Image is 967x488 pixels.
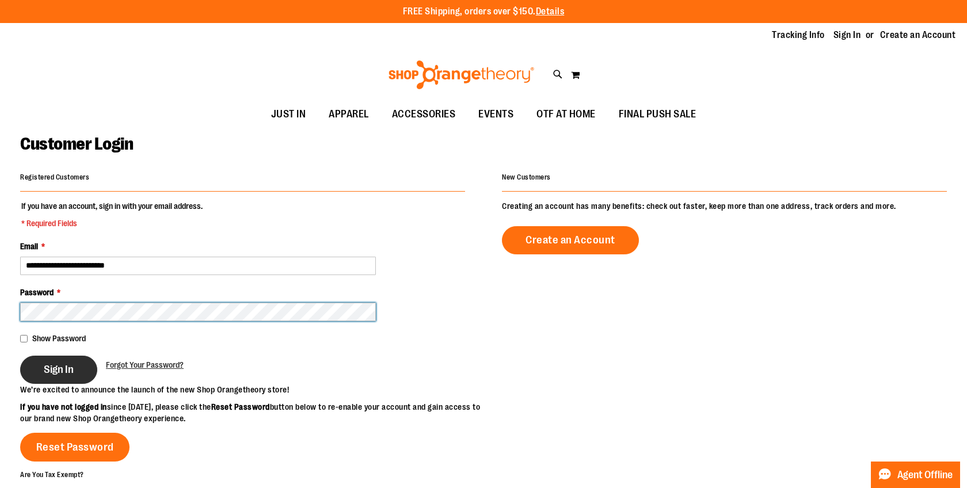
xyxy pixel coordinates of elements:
span: Show Password [32,334,86,343]
span: Forgot Your Password? [106,360,184,369]
a: Sign In [833,29,861,41]
img: Shop Orangetheory [387,60,536,89]
span: Agent Offline [897,470,953,481]
a: Create an Account [880,29,956,41]
span: EVENTS [478,101,513,127]
span: * Required Fields [21,218,203,229]
span: Reset Password [36,441,114,453]
a: Create an Account [502,226,639,254]
a: Reset Password [20,433,130,462]
strong: Reset Password [211,402,270,411]
p: Creating an account has many benefits: check out faster, keep more than one address, track orders... [502,200,947,212]
span: ACCESSORIES [392,101,456,127]
strong: Are You Tax Exempt? [20,470,84,478]
strong: New Customers [502,173,551,181]
a: Details [536,6,565,17]
p: since [DATE], please click the button below to re-enable your account and gain access to our bran... [20,401,483,424]
span: OTF AT HOME [536,101,596,127]
span: Password [20,288,54,297]
span: Create an Account [526,234,615,246]
span: Customer Login [20,134,133,154]
span: Email [20,242,38,251]
p: FREE Shipping, orders over $150. [403,5,565,18]
span: JUST IN [271,101,306,127]
span: Sign In [44,363,74,376]
span: FINAL PUSH SALE [619,101,696,127]
span: APPAREL [329,101,369,127]
button: Agent Offline [871,462,960,488]
a: Tracking Info [772,29,825,41]
p: We’re excited to announce the launch of the new Shop Orangetheory store! [20,384,483,395]
strong: Registered Customers [20,173,89,181]
strong: If you have not logged in [20,402,107,411]
button: Sign In [20,356,97,384]
a: Forgot Your Password? [106,359,184,371]
legend: If you have an account, sign in with your email address. [20,200,204,229]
